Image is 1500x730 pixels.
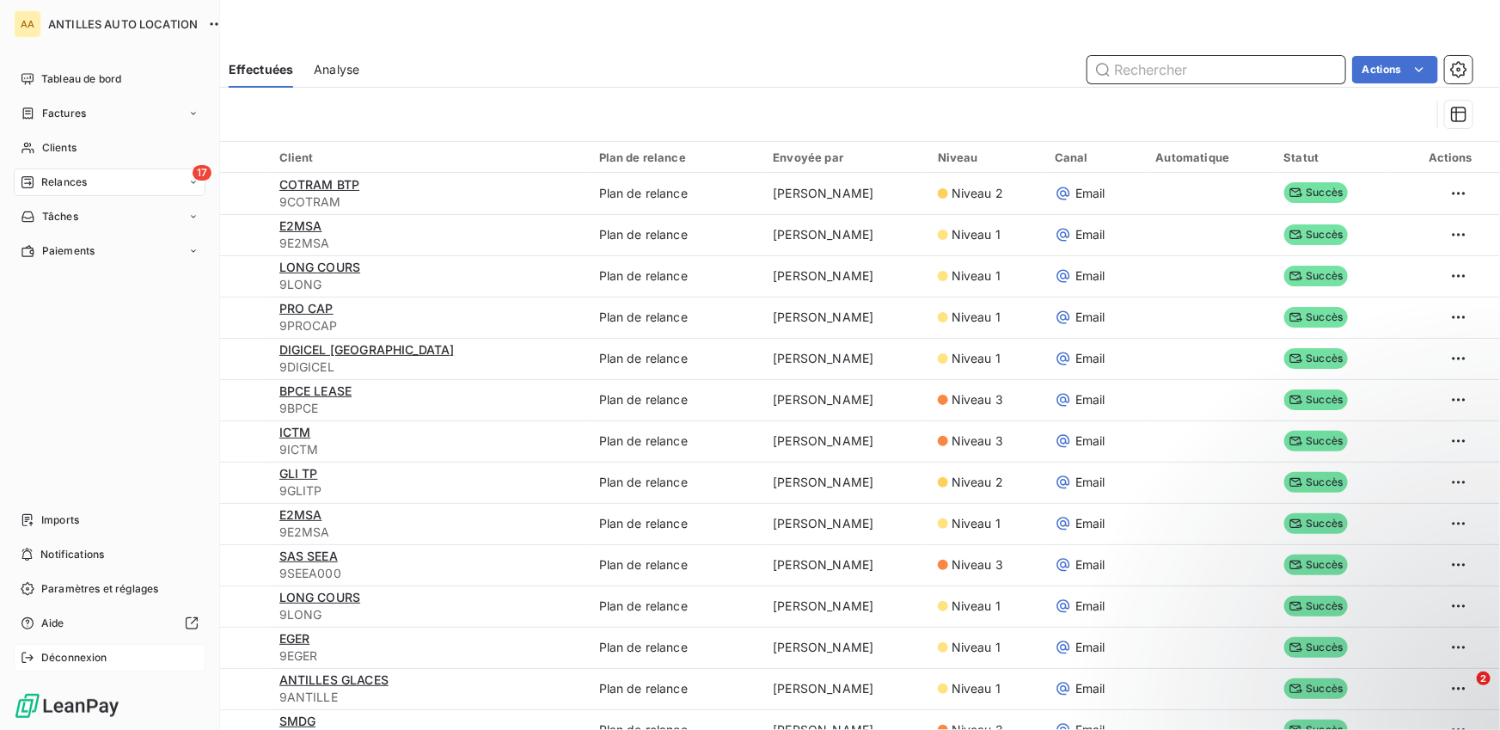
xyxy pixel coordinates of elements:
[14,100,205,127] a: Factures
[42,209,78,224] span: Tâches
[1284,224,1349,245] span: Succès
[14,237,205,265] a: Paiements
[762,255,927,297] td: [PERSON_NAME]
[1075,598,1105,615] span: Email
[1284,678,1349,699] span: Succès
[41,616,64,631] span: Aide
[1075,267,1105,285] span: Email
[279,193,579,211] span: 9COTRAM
[279,235,579,252] span: 9E2MSA
[279,689,579,706] span: 9ANTILLE
[1156,150,1264,164] div: Automatique
[773,150,916,164] div: Envoyée par
[14,575,205,603] a: Paramètres et réglages
[41,650,107,666] span: Déconnexion
[952,350,1001,367] span: Niveau 1
[14,506,205,534] a: Imports
[279,565,579,582] span: 9SEEA000
[1075,350,1105,367] span: Email
[1284,348,1349,369] span: Succès
[952,226,1001,243] span: Niveau 1
[589,544,763,586] td: Plan de relance
[279,359,579,376] span: 9DIGICEL
[279,590,361,604] span: LONG COURS
[14,65,205,93] a: Tableau de bord
[193,165,211,181] span: 17
[279,482,579,500] span: 9GLITP
[762,503,927,544] td: [PERSON_NAME]
[279,507,322,522] span: E2MSA
[589,338,763,379] td: Plan de relance
[599,150,753,164] div: Plan de relance
[589,668,763,709] td: Plan de relance
[589,503,763,544] td: Plan de relance
[762,544,927,586] td: [PERSON_NAME]
[279,524,579,541] span: 9E2MSA
[279,466,318,481] span: GLI TP
[589,297,763,338] td: Plan de relance
[1284,182,1349,203] span: Succès
[589,173,763,214] td: Plan de relance
[952,309,1001,326] span: Niveau 1
[762,297,927,338] td: [PERSON_NAME]
[952,598,1001,615] span: Niveau 1
[952,639,1001,656] span: Niveau 1
[589,586,763,627] td: Plan de relance
[14,10,41,38] div: AA
[1075,639,1105,656] span: Email
[1075,515,1105,532] span: Email
[279,383,352,398] span: BPCE LEASE
[1284,390,1349,410] span: Succès
[1284,513,1349,534] span: Succès
[1156,563,1500,684] iframe: Intercom notifications message
[589,462,763,503] td: Plan de relance
[952,515,1001,532] span: Niveau 1
[952,185,1003,202] span: Niveau 2
[762,668,927,709] td: [PERSON_NAME]
[42,140,77,156] span: Clients
[1352,56,1438,83] button: Actions
[1284,472,1349,493] span: Succès
[14,610,205,637] a: Aide
[762,379,927,420] td: [PERSON_NAME]
[40,547,104,562] span: Notifications
[41,175,87,190] span: Relances
[42,106,86,121] span: Factures
[279,672,389,687] span: ANTILLES GLACES
[589,379,763,420] td: Plan de relance
[952,474,1003,491] span: Niveau 2
[1075,474,1105,491] span: Email
[41,581,158,597] span: Paramètres et réglages
[762,586,927,627] td: [PERSON_NAME]
[1284,150,1379,164] div: Statut
[41,512,79,528] span: Imports
[1442,672,1483,713] iframe: Intercom live chat
[762,338,927,379] td: [PERSON_NAME]
[1284,431,1349,451] span: Succès
[1284,307,1349,328] span: Succès
[1075,432,1105,450] span: Email
[41,71,121,87] span: Tableau de bord
[589,420,763,462] td: Plan de relance
[14,203,205,230] a: Tâches
[279,317,579,334] span: 9PROCAP
[1075,680,1105,697] span: Email
[1075,185,1105,202] span: Email
[279,714,316,728] span: SMDG
[14,692,120,720] img: Logo LeanPay
[1075,309,1105,326] span: Email
[938,150,1034,164] div: Niveau
[42,243,95,259] span: Paiements
[279,150,314,164] span: Client
[279,218,322,233] span: E2MSA
[762,627,927,668] td: [PERSON_NAME]
[952,680,1001,697] span: Niveau 1
[279,647,579,665] span: 9EGER
[279,260,361,274] span: LONG COURS
[279,177,360,192] span: COTRAM BTP
[279,301,334,316] span: PRO CAP
[1075,226,1105,243] span: Email
[229,61,294,78] span: Effectuées
[952,391,1003,408] span: Niveau 3
[48,17,198,31] span: ANTILLES AUTO LOCATION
